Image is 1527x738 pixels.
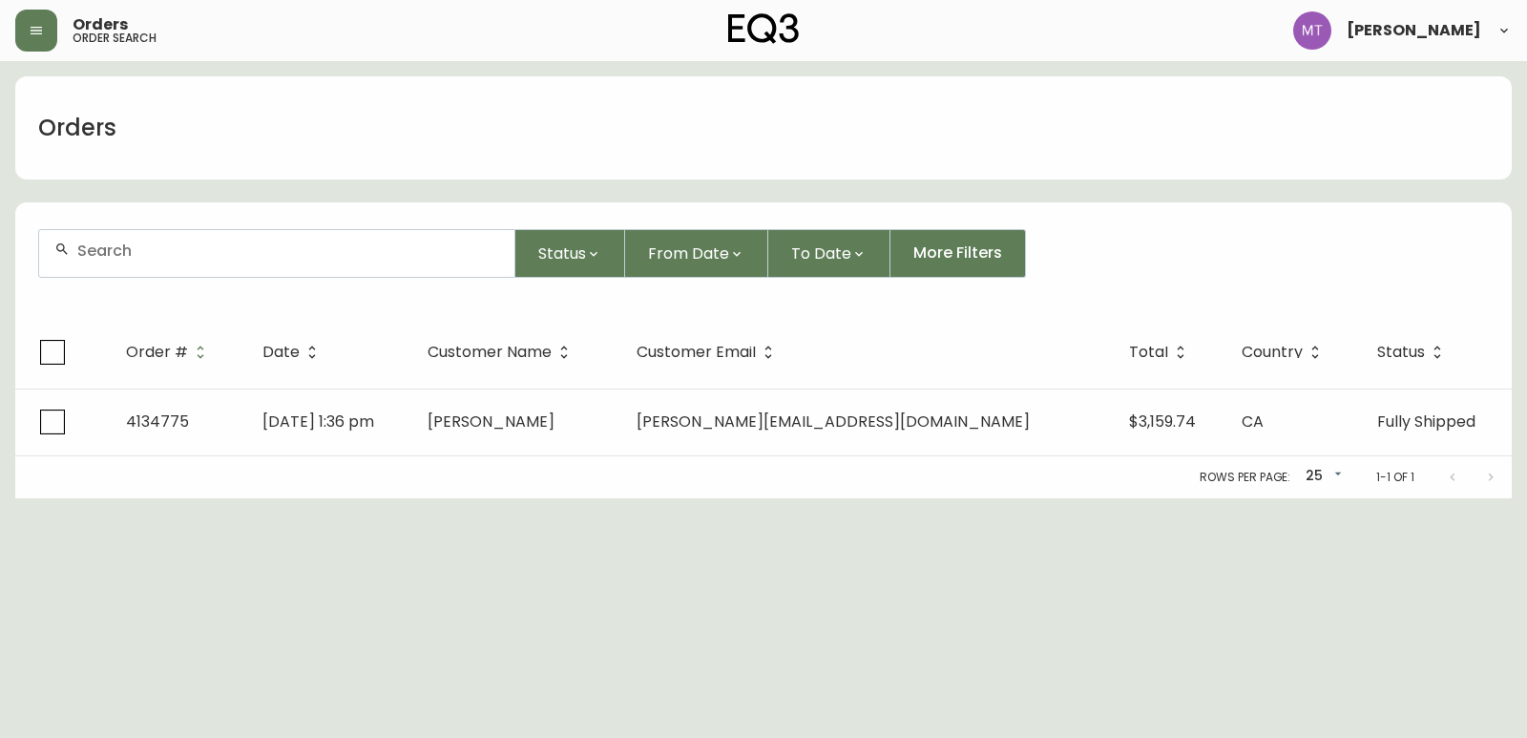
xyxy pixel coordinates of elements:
[1200,469,1290,486] p: Rows per page:
[262,344,324,361] span: Date
[637,411,1030,432] span: [PERSON_NAME][EMAIL_ADDRESS][DOMAIN_NAME]
[262,347,300,358] span: Date
[126,344,213,361] span: Order #
[1129,344,1193,361] span: Total
[428,411,554,432] span: [PERSON_NAME]
[1242,411,1264,432] span: CA
[913,242,1002,264] span: More Filters
[515,229,625,278] button: Status
[73,32,157,44] h5: order search
[1347,23,1481,38] span: [PERSON_NAME]
[637,347,756,358] span: Customer Email
[126,411,189,432] span: 4134775
[625,229,768,278] button: From Date
[126,347,188,358] span: Order #
[791,242,851,265] span: To Date
[1129,347,1168,358] span: Total
[38,112,116,144] h1: Orders
[428,347,552,358] span: Customer Name
[77,242,499,260] input: Search
[1298,461,1346,493] div: 25
[428,344,576,361] span: Customer Name
[1376,469,1414,486] p: 1-1 of 1
[262,411,374,432] span: [DATE] 1:36 pm
[1377,347,1425,358] span: Status
[768,229,890,278] button: To Date
[637,344,781,361] span: Customer Email
[1242,347,1303,358] span: Country
[1129,411,1196,432] span: $3,159.74
[648,242,729,265] span: From Date
[1377,411,1475,432] span: Fully Shipped
[538,242,586,265] span: Status
[73,17,128,32] span: Orders
[890,229,1026,278] button: More Filters
[1242,344,1328,361] span: Country
[1293,11,1331,50] img: 397d82b7ede99da91c28605cdd79fceb
[1377,344,1450,361] span: Status
[728,13,799,44] img: logo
